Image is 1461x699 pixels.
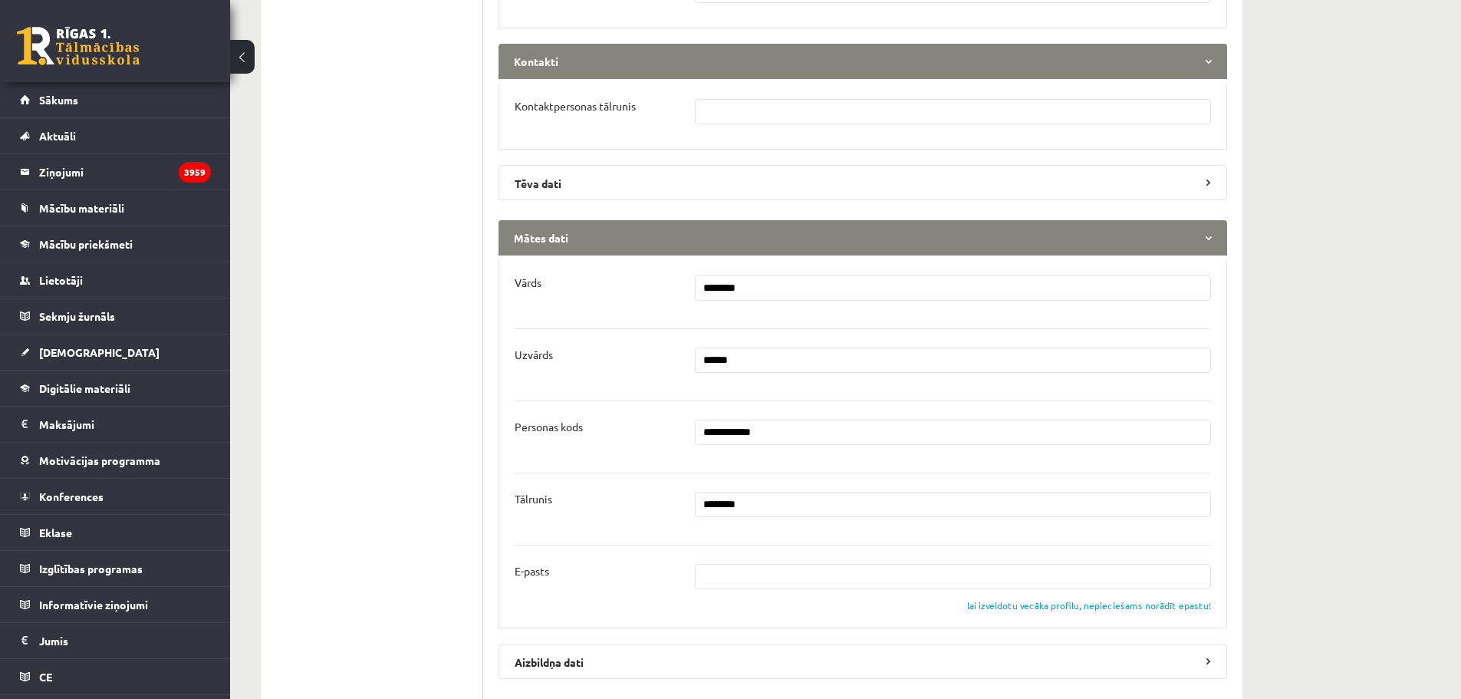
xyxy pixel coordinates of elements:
[39,237,133,251] span: Mācību priekšmeti
[20,551,211,586] a: Izglītības programas
[499,165,1227,200] legend: Tēva dati
[39,634,68,648] span: Jumis
[39,273,83,287] span: Lietotāji
[39,562,143,575] span: Izglītības programas
[515,275,541,289] p: Vārds
[515,99,636,113] p: Kontaktpersonas tālrunis
[515,564,549,578] p: E-pasts
[39,490,104,503] span: Konferences
[967,598,1211,612] div: lai izveidotu vecāka profilu, nepieciešams norādīt epastu!
[39,381,130,395] span: Digitālie materiāli
[39,453,160,467] span: Motivācijas programma
[20,623,211,658] a: Jumis
[20,335,211,370] a: [DEMOGRAPHIC_DATA]
[179,162,211,183] i: 3959
[499,44,1227,79] legend: Kontakti
[515,420,583,434] p: Personas kods
[515,348,553,361] p: Uzvārds
[20,190,211,226] a: Mācību materiāli
[20,407,211,442] a: Maksājumi
[20,479,211,514] a: Konferences
[20,226,211,262] a: Mācību priekšmeti
[39,407,211,442] legend: Maksājumi
[20,371,211,406] a: Digitālie materiāli
[39,526,72,539] span: Eklase
[20,262,211,298] a: Lietotāji
[39,309,115,323] span: Sekmju žurnāls
[515,492,552,506] p: Tālrunis
[20,659,211,694] a: CE
[39,598,148,612] span: Informatīvie ziņojumi
[39,93,78,107] span: Sākums
[20,587,211,622] a: Informatīvie ziņojumi
[20,443,211,478] a: Motivācijas programma
[39,201,124,215] span: Mācību materiāli
[20,515,211,550] a: Eklase
[20,118,211,153] a: Aktuāli
[39,345,160,359] span: [DEMOGRAPHIC_DATA]
[39,154,211,190] legend: Ziņojumi
[20,154,211,190] a: Ziņojumi3959
[39,129,76,143] span: Aktuāli
[499,220,1227,256] legend: Mātes dati
[39,670,52,684] span: CE
[20,82,211,117] a: Sākums
[17,27,140,65] a: Rīgas 1. Tālmācības vidusskola
[20,298,211,334] a: Sekmju žurnāls
[499,644,1227,679] legend: Aizbildņa dati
